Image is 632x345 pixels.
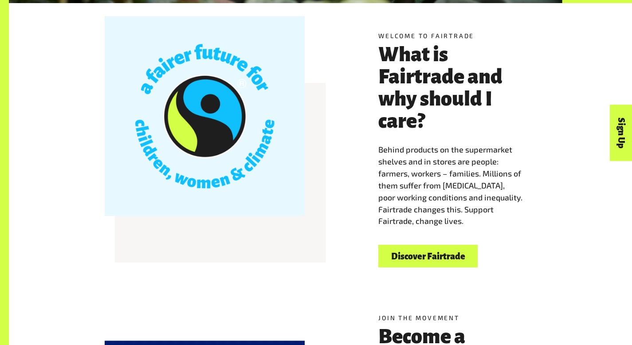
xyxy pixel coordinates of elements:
[378,145,522,226] span: Behind products on the supermarket shelves and in stores are people: farmers, workers – families....
[378,44,536,133] h3: What is Fairtrade and why should I care?
[378,314,536,323] h5: Join the movement
[378,245,478,267] a: Discover Fairtrade
[378,31,536,41] h5: Welcome to Fairtrade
